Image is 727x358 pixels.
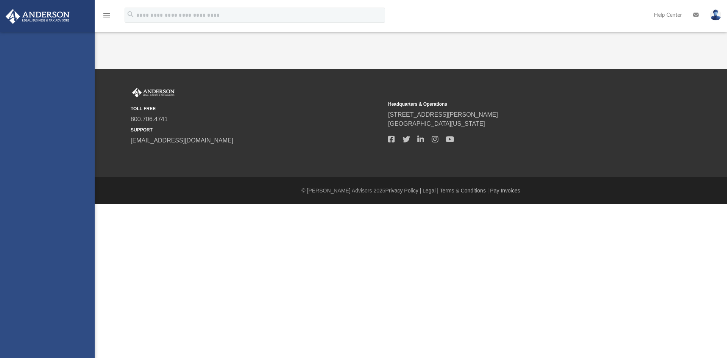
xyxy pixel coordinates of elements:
a: [EMAIL_ADDRESS][DOMAIN_NAME] [131,137,233,144]
small: Headquarters & Operations [388,101,640,108]
small: SUPPORT [131,127,383,133]
img: Anderson Advisors Platinum Portal [3,9,72,24]
i: search [126,10,135,19]
div: © [PERSON_NAME] Advisors 2025 [95,187,727,195]
small: TOLL FREE [131,105,383,112]
img: User Pic [710,9,721,20]
a: menu [102,14,111,20]
a: [GEOGRAPHIC_DATA][US_STATE] [388,120,485,127]
img: Anderson Advisors Platinum Portal [131,88,176,98]
a: Terms & Conditions | [440,188,489,194]
a: Privacy Policy | [385,188,421,194]
a: Legal | [423,188,438,194]
i: menu [102,11,111,20]
a: [STREET_ADDRESS][PERSON_NAME] [388,111,498,118]
a: Pay Invoices [490,188,520,194]
a: 800.706.4741 [131,116,168,122]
